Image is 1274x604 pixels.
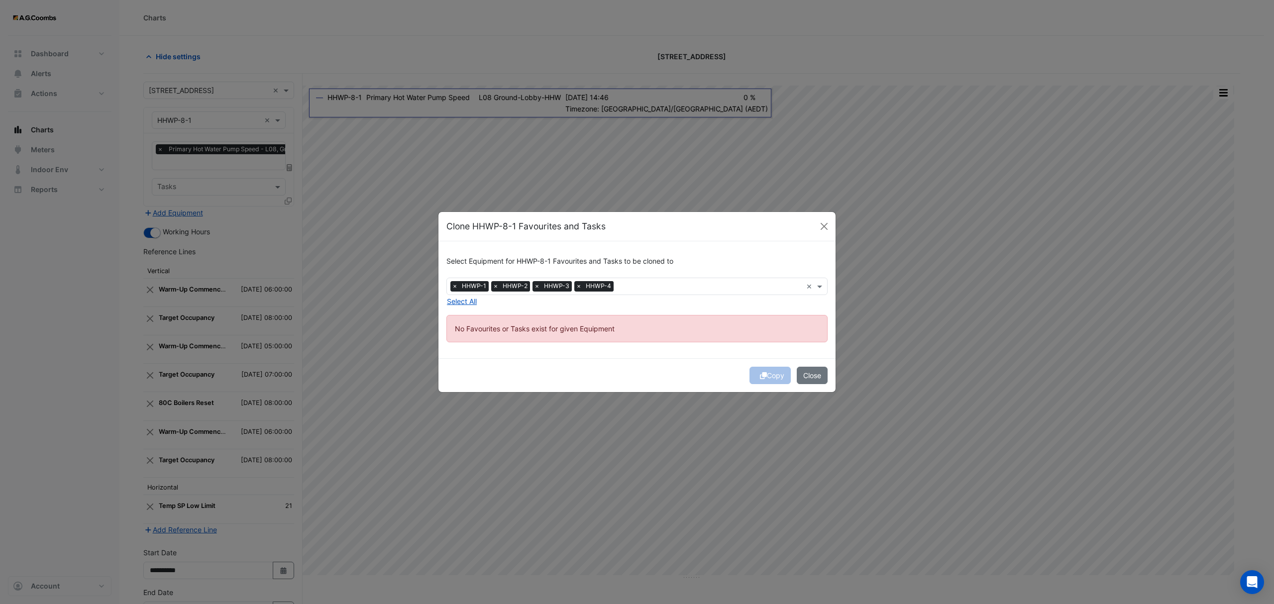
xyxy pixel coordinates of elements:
span: Clear [806,281,815,292]
h6: Select Equipment for HHWP-8-1 Favourites and Tasks to be cloned to [446,257,828,266]
div: Open Intercom Messenger [1240,570,1264,594]
button: Close [817,219,832,234]
span: × [532,281,541,291]
button: Select All [446,296,477,307]
span: × [491,281,500,291]
span: × [574,281,583,291]
span: HHWP-3 [541,281,572,291]
button: Close [797,367,828,384]
ngb-alert: No Favourites or Tasks exist for given Equipment [446,315,828,342]
span: HHWP-4 [583,281,614,291]
span: HHWP-2 [500,281,530,291]
span: × [450,281,459,291]
h5: Clone HHWP-8-1 Favourites and Tasks [446,220,606,233]
span: HHWP-1 [459,281,489,291]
